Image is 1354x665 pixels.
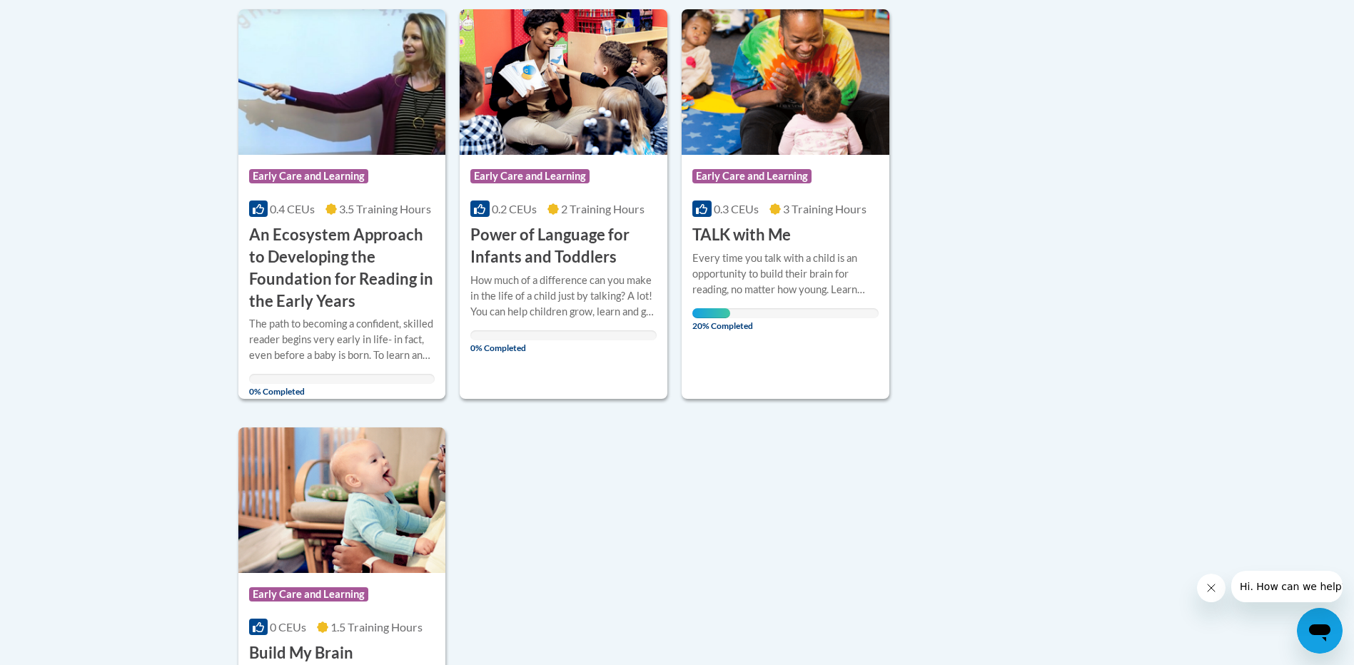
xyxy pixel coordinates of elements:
[238,9,446,155] img: Course Logo
[714,202,759,215] span: 0.3 CEUs
[249,224,435,312] h3: An Ecosystem Approach to Developing the Foundation for Reading in the Early Years
[1231,571,1343,602] iframe: Message from company
[470,224,657,268] h3: Power of Language for Infants and Toddlers
[339,202,431,215] span: 3.5 Training Hours
[692,250,879,298] div: Every time you talk with a child is an opportunity to build their brain for reading, no matter ho...
[460,9,667,155] img: Course Logo
[1197,574,1226,602] iframe: Close message
[692,224,791,246] h3: TALK with Me
[470,169,590,183] span: Early Care and Learning
[249,587,368,601] span: Early Care and Learning
[783,202,867,215] span: 3 Training Hours
[692,169,812,183] span: Early Care and Learning
[692,308,729,331] span: 20% Completed
[330,620,423,634] span: 1.5 Training Hours
[238,427,446,573] img: Course Logo
[249,642,353,664] h3: Build My Brain
[9,10,116,21] span: Hi. How can we help?
[470,273,657,320] div: How much of a difference can you make in the life of a child just by talking? A lot! You can help...
[682,9,889,399] a: Course LogoEarly Care and Learning0.3 CEUs3 Training Hours TALK with MeEvery time you talk with a...
[270,202,315,215] span: 0.4 CEUs
[1297,608,1343,654] iframe: Button to launch messaging window
[249,316,435,363] div: The path to becoming a confident, skilled reader begins very early in life- in fact, even before ...
[492,202,537,215] span: 0.2 CEUs
[692,308,729,318] div: Your progress
[682,9,889,155] img: Course Logo
[270,620,306,634] span: 0 CEUs
[561,202,645,215] span: 2 Training Hours
[249,169,368,183] span: Early Care and Learning
[238,9,446,399] a: Course LogoEarly Care and Learning0.4 CEUs3.5 Training Hours An Ecosystem Approach to Developing ...
[460,9,667,399] a: Course LogoEarly Care and Learning0.2 CEUs2 Training Hours Power of Language for Infants and Todd...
